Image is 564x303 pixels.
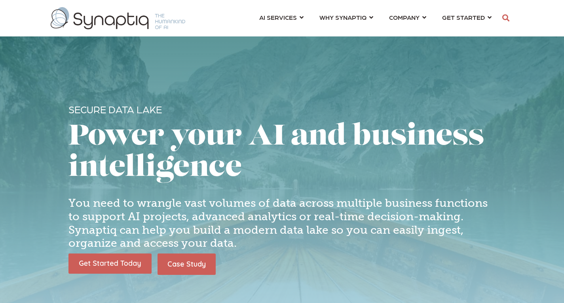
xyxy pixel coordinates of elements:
a: WHY SYNAPTIQ [319,10,373,25]
span: GET STARTED [442,12,485,23]
p: Secure Data Lake [68,103,496,115]
a: AI SERVICES [259,10,304,25]
h1: Power your AI and business intelligence [68,122,496,185]
a: Case Study [158,253,216,275]
nav: menu [251,4,499,32]
span: AI SERVICES [259,12,297,23]
img: synaptiq logo-1 [51,7,185,29]
a: GET STARTED [442,10,492,25]
span: WHY SYNAPTIQ [319,12,367,23]
h4: You need to wrangle vast volumes of data across multiple business functions to support AI project... [68,196,496,250]
a: COMPANY [389,10,426,25]
span: COMPANY [389,12,420,23]
img: Get Started Today [68,253,152,274]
